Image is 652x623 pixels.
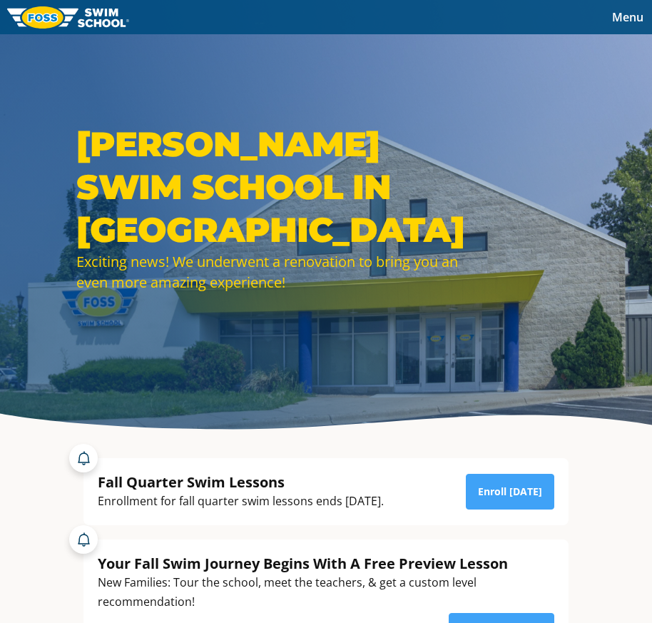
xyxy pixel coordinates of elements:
a: Enroll [DATE] [466,474,554,510]
div: Enrollment for fall quarter swim lessons ends [DATE]. [98,492,384,511]
h1: [PERSON_NAME] SWIM SCHOOL IN [GEOGRAPHIC_DATA] [76,123,490,251]
div: Exciting news! We underwent a renovation to bring you an even more amazing experience! [76,251,490,293]
button: Toggle navigation [603,6,652,28]
img: FOSS Swim School Logo [7,6,129,29]
span: Menu [612,9,643,25]
div: Fall Quarter Swim Lessons [98,472,384,492]
div: Your Fall Swim Journey Begins With A Free Preview Lesson [98,554,554,573]
div: New Families: Tour the school, meet the teachers, & get a custom level recommendation! [98,573,554,612]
